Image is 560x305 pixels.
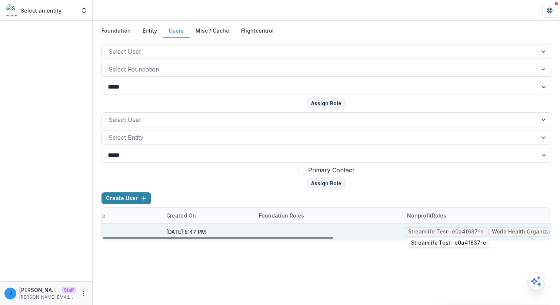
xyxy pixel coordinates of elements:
[162,208,254,223] div: Created on
[254,208,403,223] div: Foundation Roles
[403,208,551,223] div: nonprofitRoles
[61,287,76,294] p: Staff
[19,294,76,301] p: [PERSON_NAME][EMAIL_ADDRESS][DOMAIN_NAME]
[307,178,346,189] button: Assign Role
[79,289,88,298] button: More
[6,4,18,16] img: Select an entity
[308,166,354,175] span: Primary Contact
[9,291,12,296] div: jonah@trytemelio.com
[19,286,59,294] p: [PERSON_NAME][EMAIL_ADDRESS][DOMAIN_NAME]
[408,229,484,235] div: Streamlife Test - e0a4f637-e
[79,3,89,18] button: Open entity switcher
[101,192,151,204] button: Create User
[162,212,200,219] div: Created on
[162,224,254,240] div: [DATE] 8:47 PM
[163,24,190,38] button: Users
[527,272,545,290] button: Open AI Assistant
[96,24,137,38] button: Foundation
[542,3,557,18] button: Get Help
[190,24,235,38] button: Misc / Cache
[403,212,451,219] div: nonprofitRoles
[254,212,309,219] div: Foundation Roles
[69,208,162,223] div: System Role
[137,24,163,38] button: Entity
[241,27,274,34] a: Flightcontrol
[21,7,61,14] p: Select an entity
[307,97,346,109] button: Assign Role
